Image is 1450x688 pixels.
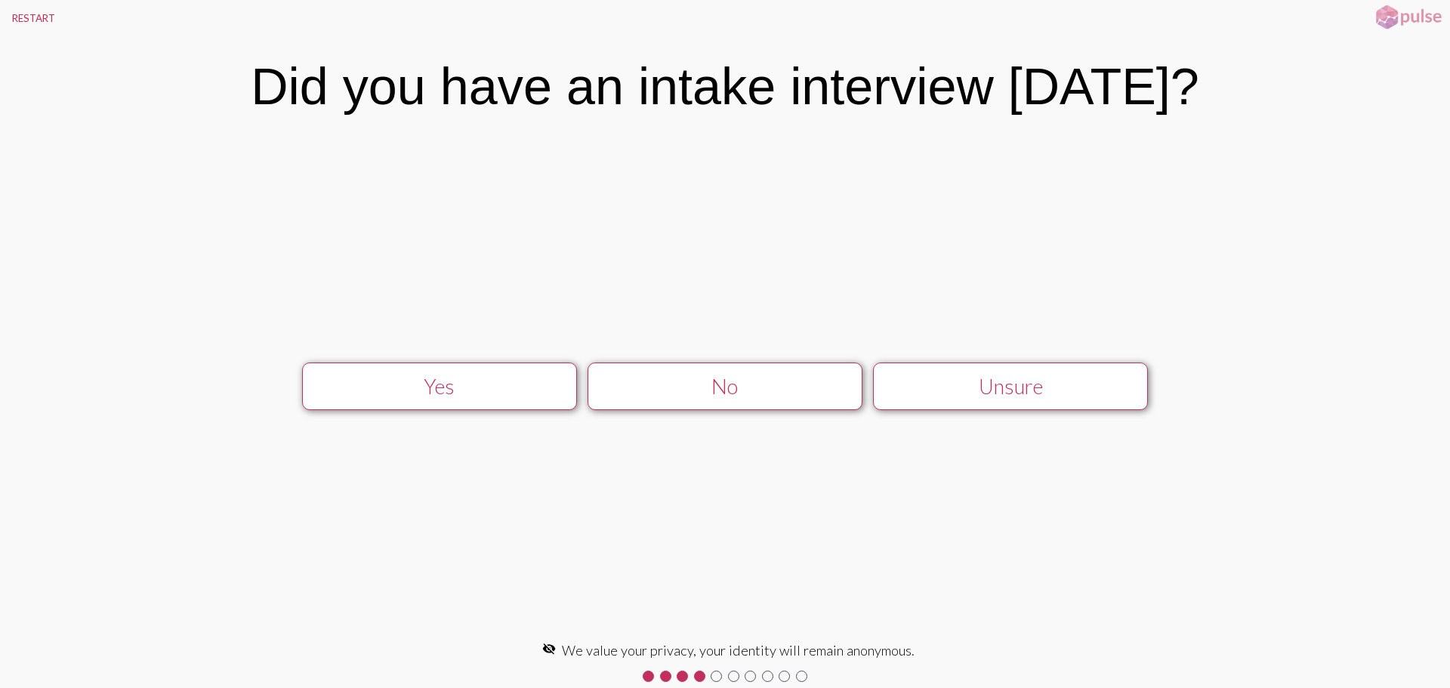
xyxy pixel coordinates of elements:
[302,363,577,410] button: Yes
[316,374,563,399] div: Yes
[542,642,556,656] mat-icon: visibility_off
[1371,4,1446,31] img: pulsehorizontalsmall.png
[602,374,848,399] div: No
[562,642,915,659] span: We value your privacy, your identity will remain anonymous.
[887,374,1134,399] div: Unsure
[251,57,1199,116] div: Did you have an intake interview [DATE]?
[588,363,862,410] button: No
[873,363,1148,410] button: Unsure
